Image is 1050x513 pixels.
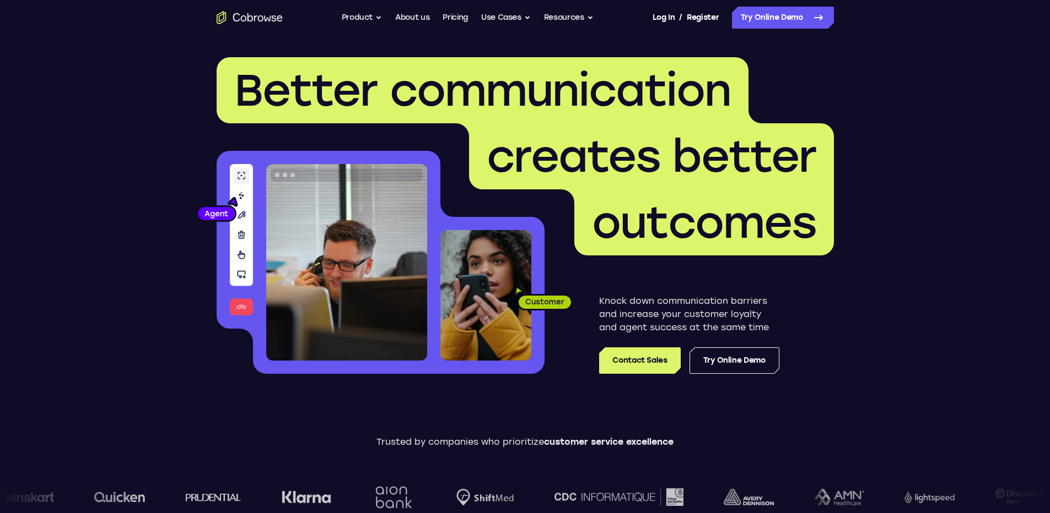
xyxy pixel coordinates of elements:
button: Product [342,7,383,29]
img: Shiftmed [456,489,513,506]
a: Log In [653,7,675,29]
a: About us [395,7,429,29]
img: A customer support agent talking on the phone [266,164,427,361]
img: AMN Healthcare [814,489,864,506]
a: Pricing [443,7,468,29]
img: avery-dennison [723,489,773,505]
span: customer service excellence [544,436,674,447]
button: Resources [544,7,594,29]
button: Use Cases [481,7,531,29]
a: Go to the home page [217,11,283,24]
span: outcomes [592,196,816,249]
p: Knock down communication barriers and increase your customer loyalty and agent success at the sam... [599,294,779,334]
a: Try Online Demo [732,7,834,29]
span: creates better [487,130,816,183]
a: Register [687,7,719,29]
img: Klarna [281,490,331,504]
a: Try Online Demo [690,347,779,374]
img: CDC Informatique [554,488,683,505]
span: Better communication [234,64,731,117]
img: prudential [185,493,241,501]
a: Contact Sales [599,347,680,374]
span: / [679,11,682,24]
img: A customer holding their phone [440,230,531,361]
